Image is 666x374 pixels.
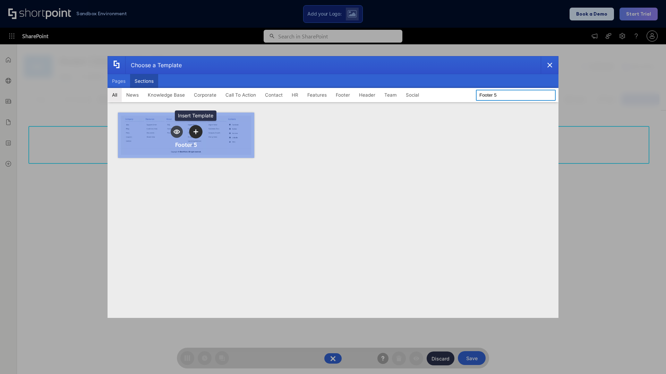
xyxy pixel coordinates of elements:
[476,90,556,101] input: Search
[287,88,303,102] button: HR
[331,88,355,102] button: Footer
[175,141,197,148] div: Footer 5
[108,56,558,318] div: template selector
[122,88,143,102] button: News
[355,88,380,102] button: Header
[541,294,666,374] iframe: Chat Widget
[189,88,221,102] button: Corporate
[130,74,158,88] button: Sections
[401,88,424,102] button: Social
[221,88,261,102] button: Call To Action
[125,56,182,74] div: Choose a Template
[108,74,130,88] button: Pages
[303,88,331,102] button: Features
[380,88,401,102] button: Team
[261,88,287,102] button: Contact
[108,88,122,102] button: All
[143,88,189,102] button: Knowledge Base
